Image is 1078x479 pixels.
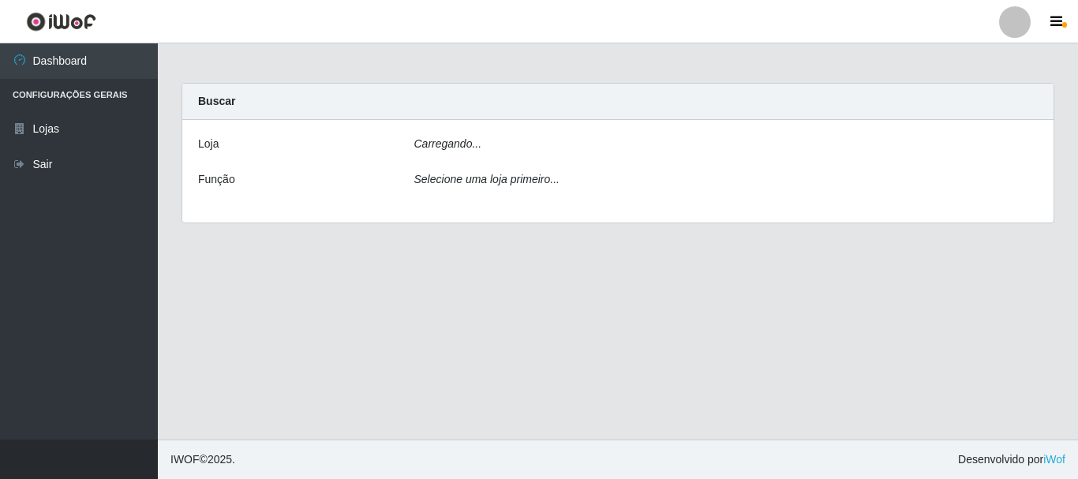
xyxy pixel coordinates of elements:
[1043,453,1065,466] a: iWof
[170,451,235,468] span: © 2025 .
[198,171,235,188] label: Função
[198,95,235,107] strong: Buscar
[958,451,1065,468] span: Desenvolvido por
[414,173,560,185] i: Selecione uma loja primeiro...
[198,136,219,152] label: Loja
[26,12,96,32] img: CoreUI Logo
[414,137,482,150] i: Carregando...
[170,453,200,466] span: IWOF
